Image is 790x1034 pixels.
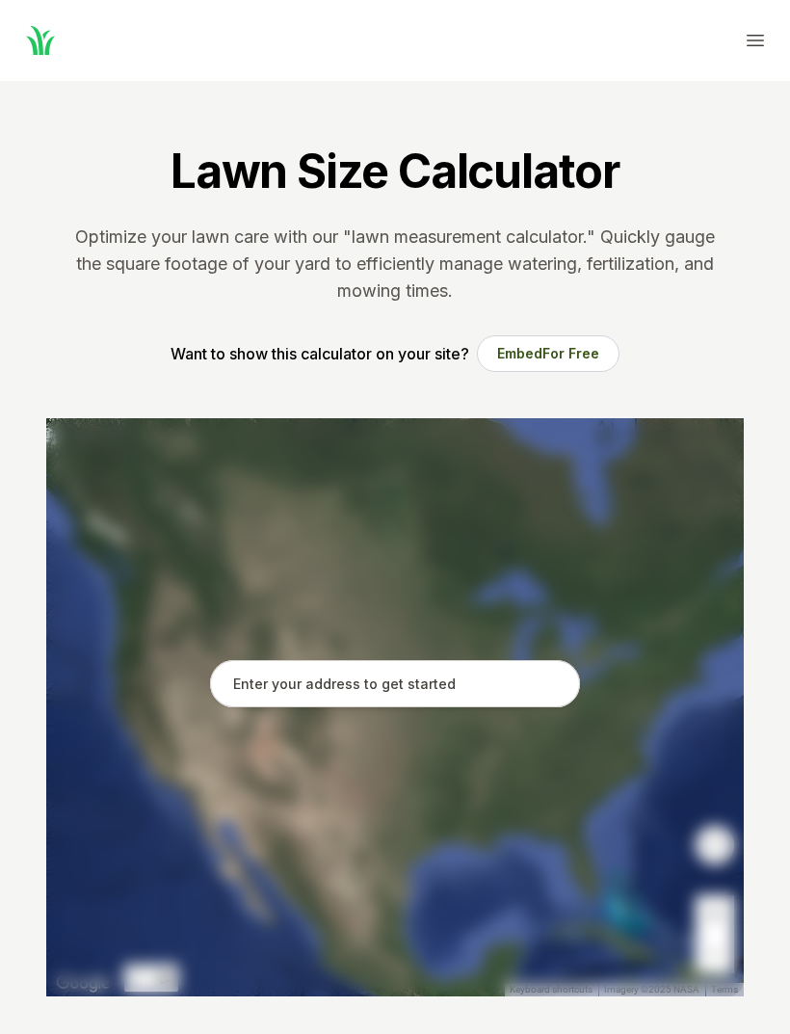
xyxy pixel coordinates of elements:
[171,342,469,365] p: Want to show this calculator on your site?
[542,345,599,361] span: For Free
[477,335,619,372] button: EmbedFor Free
[71,224,719,305] p: Optimize your lawn care with our "lawn measurement calculator." Quickly gauge the square footage ...
[171,143,619,200] h1: Lawn Size Calculator
[210,660,580,708] input: Enter your address to get started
